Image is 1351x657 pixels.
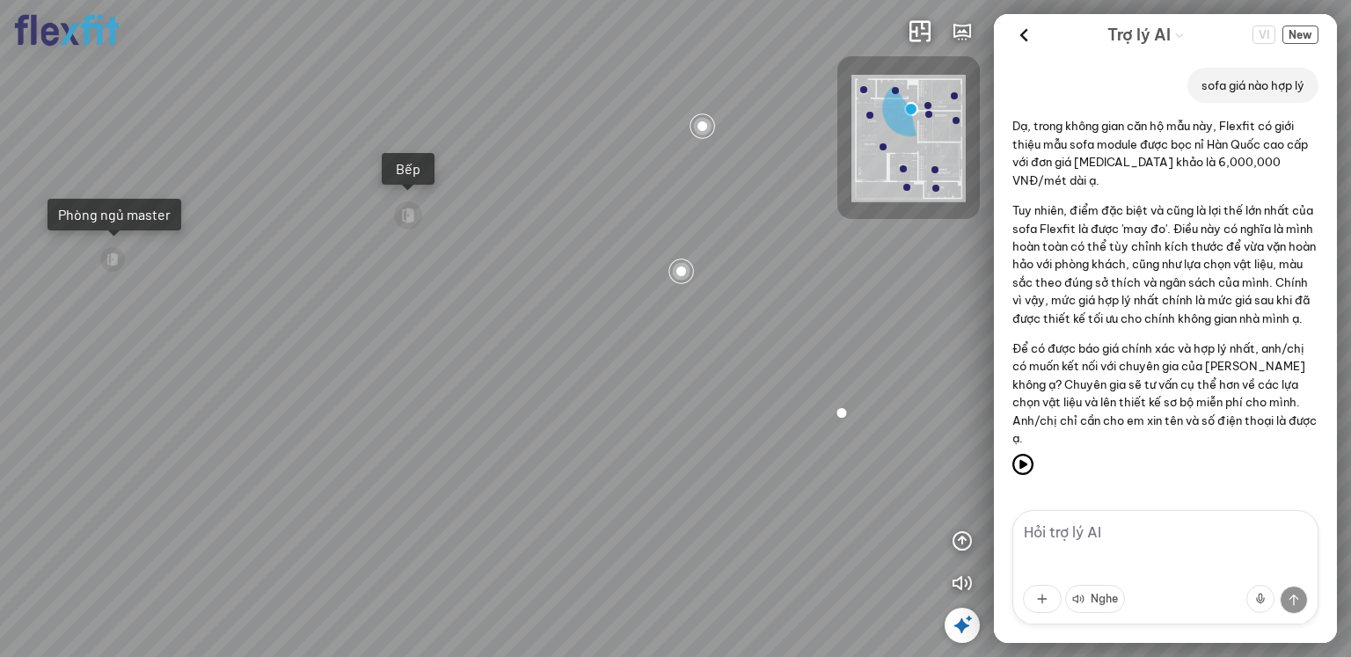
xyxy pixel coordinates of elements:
[1012,339,1318,448] p: Để có được báo giá chính xác và hợp lý nhất, anh/chị có muốn kết nối với chuyên gia của [PERSON_N...
[1107,23,1171,47] span: Trợ lý AI
[58,206,171,223] div: Phòng ngủ master
[1282,26,1318,44] span: New
[1012,117,1318,189] p: Dạ, trong không gian căn hộ mẫu này, Flexfit có giới thiệu mẫu sofa module được bọc nỉ Hàn Quốc c...
[1065,585,1125,613] button: Nghe
[1201,77,1304,94] p: sofa giá nào hợp lý
[14,14,120,47] img: logo
[1252,26,1275,44] span: VI
[392,160,424,178] div: Bếp
[1107,21,1185,48] div: AI Guide options
[1012,201,1318,327] p: Tuy nhiên, điểm đặc biệt và cũng là lợi thế lớn nhất của sofa Flexfit là được 'may đo'. Điều này ...
[1282,26,1318,44] button: New Chat
[851,75,966,202] img: Flexfit_Apt1_M__JKL4XAWR2ATG.png
[1252,26,1275,44] button: Change language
